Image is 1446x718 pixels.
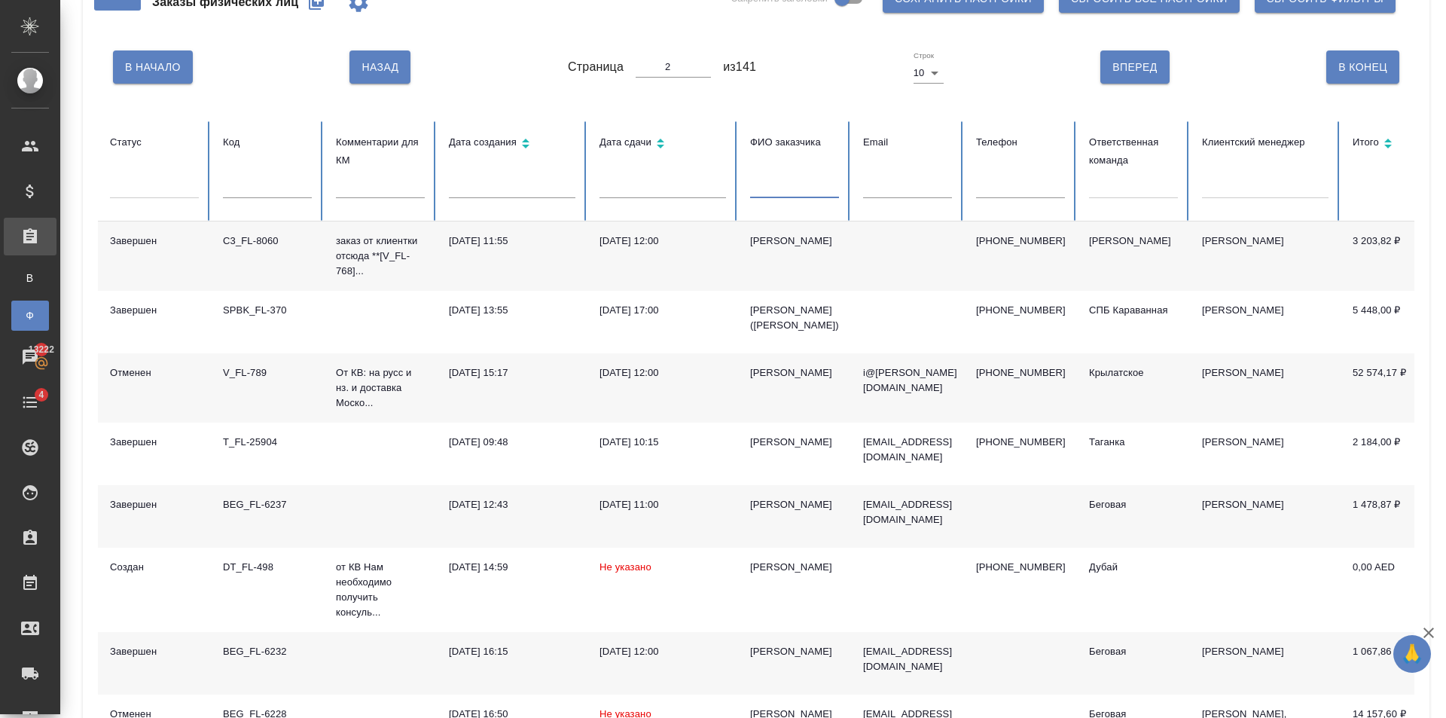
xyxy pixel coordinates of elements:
span: В Начало [125,58,181,77]
div: Сортировка [1353,133,1441,155]
td: [PERSON_NAME] [1190,353,1341,423]
span: Назад [361,58,398,77]
div: Завершен [110,497,199,512]
div: SPBK_FL-370 [223,303,312,318]
p: [PHONE_NUMBER] [976,303,1065,318]
span: Не указано [599,561,651,573]
div: Сортировка [449,133,575,155]
div: V_FL-789 [223,365,312,380]
button: 🙏 [1393,635,1431,673]
div: BEG_FL-6232 [223,644,312,659]
p: [PHONE_NUMBER] [976,365,1065,380]
p: заказ от клиентки отсюда **[V_FL-768]... [336,234,425,279]
span: В [19,270,41,286]
div: [PERSON_NAME] [750,234,839,249]
p: [EMAIL_ADDRESS][DOMAIN_NAME] [863,644,952,674]
button: В Начало [113,50,193,84]
div: [PERSON_NAME] ([PERSON_NAME]) [750,303,839,333]
div: Ответственная команда [1089,133,1178,170]
div: ФИО заказчика [750,133,839,151]
div: C3_FL-8060 [223,234,312,249]
p: [PHONE_NUMBER] [976,560,1065,575]
div: [PERSON_NAME] [750,365,839,380]
span: В Конец [1338,58,1387,77]
p: [EMAIL_ADDRESS][DOMAIN_NAME] [863,497,952,527]
div: DT_FL-498 [223,560,312,575]
div: Телефон [976,133,1065,151]
p: [EMAIL_ADDRESS][DOMAIN_NAME] [863,435,952,465]
div: [DATE] 12:00 [599,234,726,249]
p: от КВ Нам необходимо получить консуль... [336,560,425,620]
div: [DATE] 13:55 [449,303,575,318]
div: СПБ Караванная [1089,303,1178,318]
div: [DATE] 12:00 [599,365,726,380]
div: [DATE] 11:55 [449,234,575,249]
div: [PERSON_NAME] [1089,234,1178,249]
span: 4 [29,387,53,402]
span: 13222 [20,342,63,357]
p: i@[PERSON_NAME][DOMAIN_NAME] [863,365,952,396]
div: Статус [110,133,199,151]
label: Строк [914,52,934,60]
span: Ф [19,308,41,323]
div: [PERSON_NAME] [750,435,839,450]
div: 10 [914,63,944,84]
button: В Конец [1326,50,1399,84]
div: Завершен [110,435,199,450]
a: В [11,263,49,293]
p: [PHONE_NUMBER] [976,435,1065,450]
td: [PERSON_NAME] [1190,291,1341,353]
div: [DATE] 14:59 [449,560,575,575]
div: Клиентский менеджер [1202,133,1329,151]
span: из 141 [723,58,756,76]
div: Дубай [1089,560,1178,575]
div: Комментарии для КМ [336,133,425,170]
div: Код [223,133,312,151]
div: Завершен [110,644,199,659]
div: Таганка [1089,435,1178,450]
span: 🙏 [1399,638,1425,670]
p: [PHONE_NUMBER] [976,234,1065,249]
div: [DATE] 16:15 [449,644,575,659]
div: Создан [110,560,199,575]
div: T_FL-25904 [223,435,312,450]
td: [PERSON_NAME] [1190,632,1341,695]
div: [DATE] 09:48 [449,435,575,450]
div: Завершен [110,303,199,318]
td: [PERSON_NAME] [1190,485,1341,548]
div: [PERSON_NAME] [750,560,839,575]
a: 4 [4,383,56,421]
div: Крылатское [1089,365,1178,380]
div: [PERSON_NAME] [750,497,839,512]
td: [PERSON_NAME] [1190,423,1341,485]
div: [DATE] 10:15 [599,435,726,450]
button: Назад [349,50,410,84]
div: Сортировка [599,133,726,155]
td: [PERSON_NAME] [1190,222,1341,291]
div: [DATE] 11:00 [599,497,726,512]
div: [DATE] 12:43 [449,497,575,512]
div: Завершен [110,234,199,249]
div: [DATE] 15:17 [449,365,575,380]
div: [PERSON_NAME] [750,644,839,659]
div: Беговая [1089,497,1178,512]
div: [DATE] 17:00 [599,303,726,318]
p: От КВ: на русс и нз. и доставка Моско... [336,365,425,411]
div: [DATE] 12:00 [599,644,726,659]
div: Беговая [1089,644,1178,659]
button: Вперед [1100,50,1169,84]
span: Страница [568,58,624,76]
div: Email [863,133,952,151]
a: Ф [11,301,49,331]
span: Вперед [1112,58,1157,77]
a: 13222 [4,338,56,376]
div: Отменен [110,365,199,380]
div: BEG_FL-6237 [223,497,312,512]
